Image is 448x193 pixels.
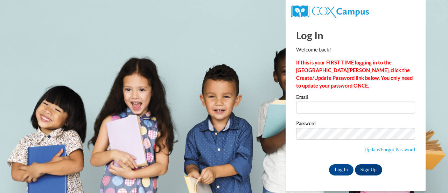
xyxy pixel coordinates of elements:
label: Email [296,95,415,102]
img: COX Campus [291,5,369,18]
p: Welcome back! [296,46,415,54]
a: Update/Forgot Password [364,147,415,152]
input: Log In [329,164,353,175]
label: Password [296,121,415,128]
strong: If this is your FIRST TIME logging in to the [GEOGRAPHIC_DATA][PERSON_NAME], click the Create/Upd... [296,60,413,89]
a: Sign Up [355,164,382,175]
a: COX Campus [291,8,369,14]
h1: Log In [296,28,415,42]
